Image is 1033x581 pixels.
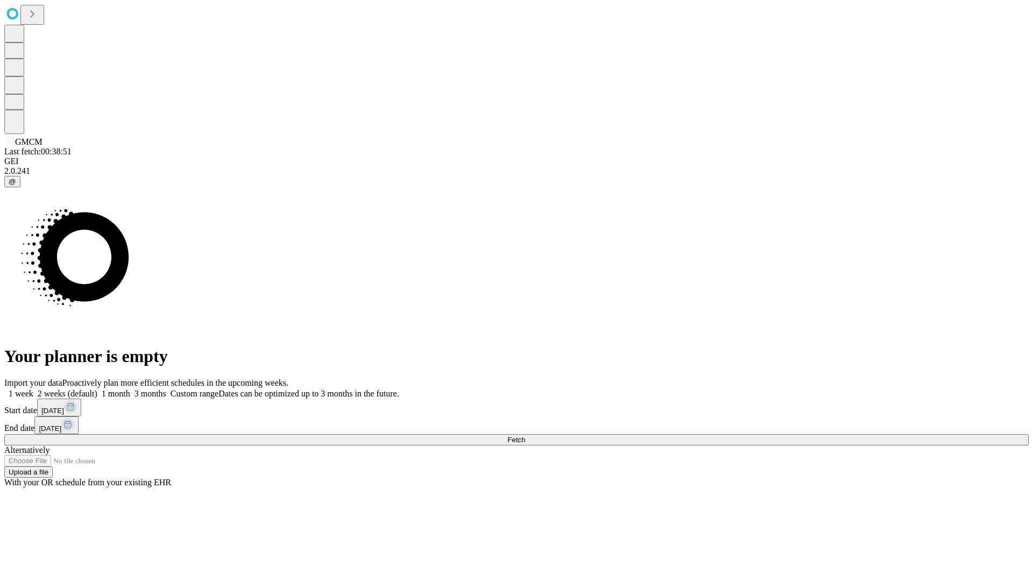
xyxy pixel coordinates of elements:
[9,389,33,398] span: 1 week
[102,389,130,398] span: 1 month
[4,147,72,156] span: Last fetch: 00:38:51
[38,389,97,398] span: 2 weeks (default)
[34,416,79,434] button: [DATE]
[9,178,16,186] span: @
[4,478,171,487] span: With your OR schedule from your existing EHR
[4,399,1029,416] div: Start date
[41,407,64,415] span: [DATE]
[507,436,525,444] span: Fetch
[4,378,62,387] span: Import your data
[4,176,20,187] button: @
[4,346,1029,366] h1: Your planner is empty
[171,389,218,398] span: Custom range
[4,166,1029,176] div: 2.0.241
[135,389,166,398] span: 3 months
[4,416,1029,434] div: End date
[37,399,81,416] button: [DATE]
[218,389,399,398] span: Dates can be optimized up to 3 months in the future.
[4,434,1029,445] button: Fetch
[15,137,43,146] span: GMCM
[39,424,61,433] span: [DATE]
[4,466,53,478] button: Upload a file
[4,157,1029,166] div: GEI
[62,378,288,387] span: Proactively plan more efficient schedules in the upcoming weeks.
[4,445,49,455] span: Alternatively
